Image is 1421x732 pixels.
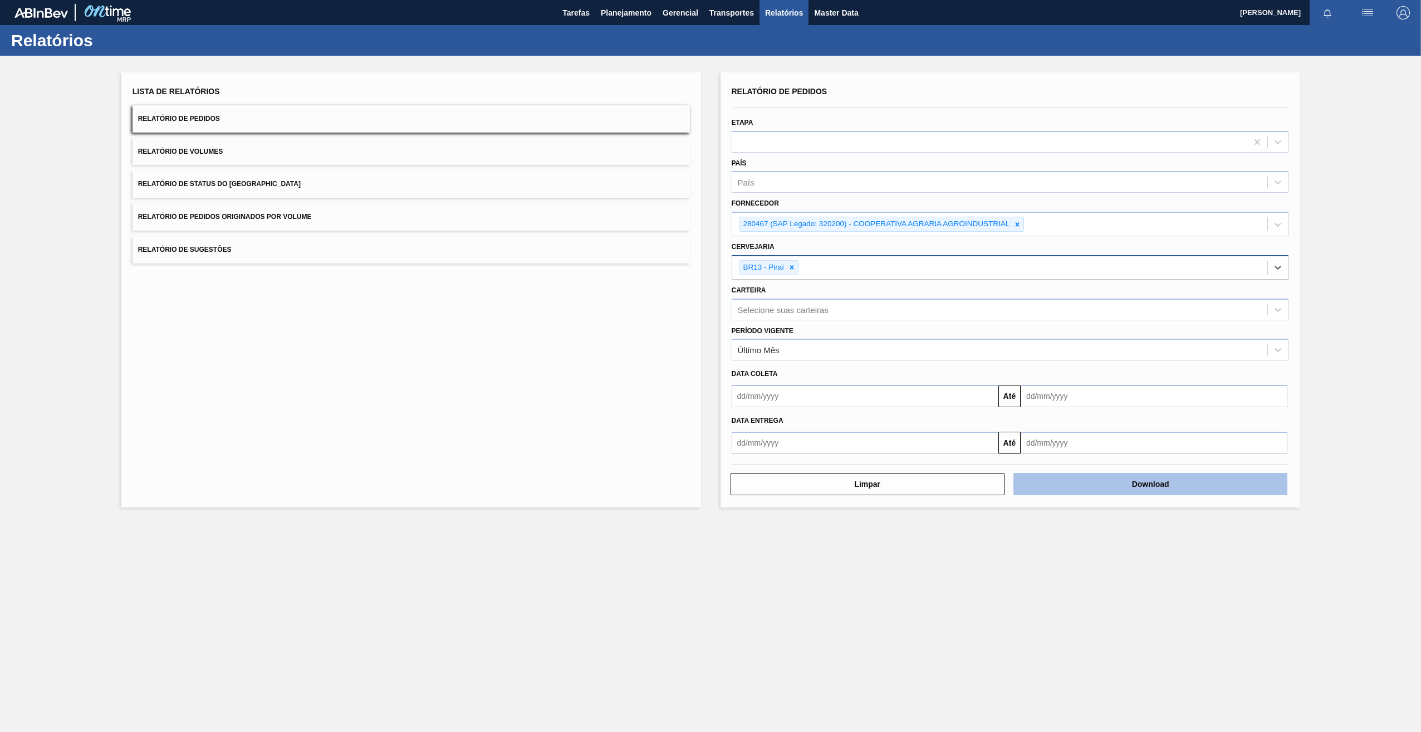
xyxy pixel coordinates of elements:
[138,180,301,188] span: Relatório de Status do [GEOGRAPHIC_DATA]
[732,159,747,167] label: País
[732,432,998,454] input: dd/mm/yyyy
[133,203,690,231] button: Relatório de Pedidos Originados por Volume
[732,243,775,251] label: Cervejaria
[1361,6,1374,19] img: userActions
[740,261,786,275] div: BR13 - Piraí
[601,6,651,19] span: Planejamento
[133,87,220,96] span: Lista de Relatórios
[138,115,220,123] span: Relatório de Pedidos
[732,286,766,294] label: Carteira
[732,327,793,335] label: Período Vigente
[732,417,783,424] span: Data entrega
[1013,473,1287,495] button: Download
[732,119,753,126] label: Etapa
[14,8,68,18] img: TNhmsLtSVTkK8tSr43FrP2fwEKptu5GPRR3wAAAABJRU5ErkJggg==
[1396,6,1410,19] img: Logout
[732,385,998,407] input: dd/mm/yyyy
[998,385,1021,407] button: Até
[133,170,690,198] button: Relatório de Status do [GEOGRAPHIC_DATA]
[138,213,312,221] span: Relatório de Pedidos Originados por Volume
[138,246,232,253] span: Relatório de Sugestões
[709,6,754,19] span: Transportes
[731,473,1004,495] button: Limpar
[732,370,778,378] span: Data coleta
[740,217,1012,231] div: 280467 (SAP Legado: 320200) - COOPERATIVA AGRARIA AGROINDUSTRIAL
[732,87,827,96] span: Relatório de Pedidos
[998,432,1021,454] button: Até
[732,199,779,207] label: Fornecedor
[1021,385,1287,407] input: dd/mm/yyyy
[1021,432,1287,454] input: dd/mm/yyyy
[738,305,829,314] div: Selecione suas carteiras
[562,6,590,19] span: Tarefas
[738,178,754,187] div: País
[814,6,858,19] span: Master Data
[663,6,698,19] span: Gerencial
[133,105,690,133] button: Relatório de Pedidos
[11,34,209,47] h1: Relatórios
[1310,5,1345,21] button: Notificações
[138,148,223,155] span: Relatório de Volumes
[133,138,690,165] button: Relatório de Volumes
[765,6,803,19] span: Relatórios
[133,236,690,263] button: Relatório de Sugestões
[738,345,780,355] div: Último Mês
